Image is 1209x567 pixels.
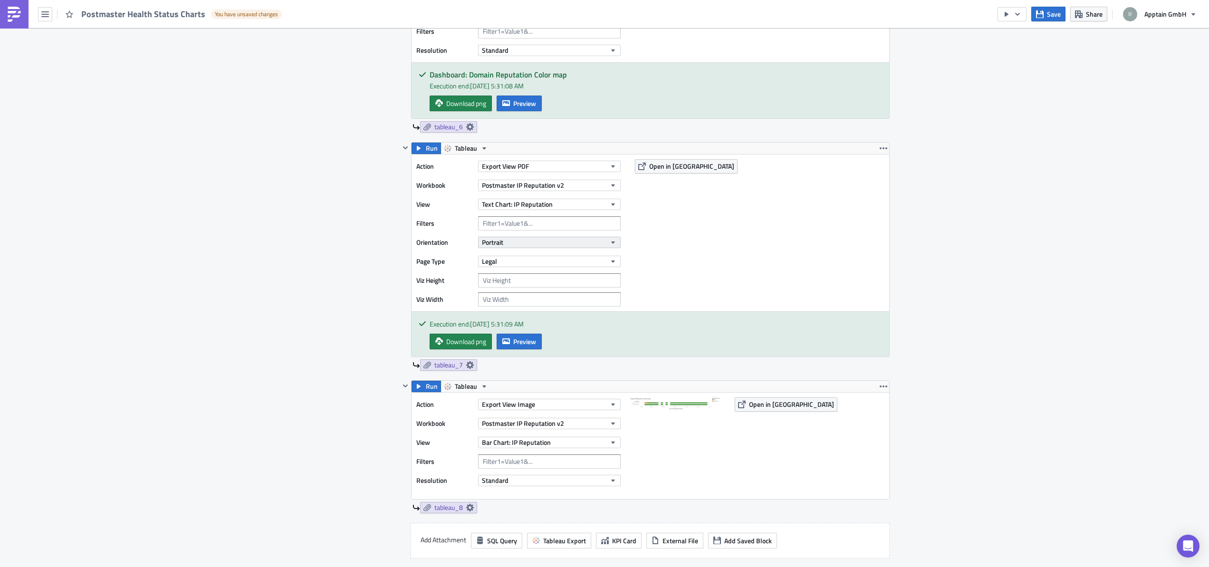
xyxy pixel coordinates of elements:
[513,98,536,108] span: Preview
[478,199,621,210] button: Text Chart: IP Reputation
[7,7,22,22] img: PushMetrics
[478,237,621,248] button: Portrait
[1086,9,1103,19] span: Share
[215,10,278,18] span: You have unsaved changes
[478,437,621,448] button: Bar Chart: IP Reputation
[612,536,636,546] span: KPI Card
[441,381,491,392] button: Tableau
[478,399,621,410] button: Export View Image
[430,334,492,349] a: Download png
[630,397,725,492] img: View Image
[416,292,473,307] label: Viz Width
[446,98,486,108] span: Download png
[482,475,509,485] span: Standard
[482,418,564,428] span: Postmaster IP Reputation v2
[81,9,206,19] span: Postmaster Health Status Charts
[478,161,621,172] button: Export View PDF
[596,533,642,548] button: KPI Card
[400,142,411,154] button: Hide content
[1144,9,1186,19] span: Apptain GmbH
[1122,6,1138,22] img: Avatar
[430,81,882,91] div: Execution end: [DATE] 5:31:08 AM
[441,143,491,154] button: Tableau
[487,536,517,546] span: SQL Query
[416,454,473,469] label: Filters
[1070,7,1107,21] button: Share
[416,254,473,269] label: Page Type
[478,454,621,469] input: Filter1=Value1&...
[416,159,473,173] label: Action
[1031,7,1065,21] button: Save
[416,24,473,38] label: Filters
[4,4,454,11] p: Postmaster Health Status Check
[455,143,477,154] span: Tableau
[527,533,591,548] button: Tableau Export
[455,381,477,392] span: Tableau
[635,159,738,173] button: Open in [GEOGRAPHIC_DATA]
[416,435,473,450] label: View
[434,123,463,131] span: tableau_6
[646,533,703,548] button: External File
[478,418,621,429] button: Postmaster IP Reputation v2
[478,292,621,307] input: Viz Width
[478,180,621,191] button: Postmaster IP Reputation v2
[420,359,477,371] a: tableau_7
[416,43,473,58] label: Resolution
[412,143,441,154] button: Run
[708,533,777,548] button: Add Saved Block
[416,416,473,431] label: Workbook
[482,199,553,209] span: Text Chart: IP Reputation
[478,45,621,56] button: Standard
[434,503,463,512] span: tableau_8
[416,178,473,192] label: Workbook
[482,437,551,447] span: Bar Chart: IP Reputation
[430,71,882,78] h5: Dashboard: Domain Reputation Color map
[434,361,463,369] span: tableau_7
[497,334,542,349] button: Preview
[426,381,438,392] span: Run
[482,45,509,55] span: Standard
[478,24,621,38] input: Filter1=Value1&...
[478,475,621,486] button: Standard
[482,180,564,190] span: Postmaster IP Reputation v2
[416,235,473,250] label: Orientation
[543,536,586,546] span: Tableau Export
[4,4,454,32] body: Rich Text Area. Press ALT-0 for help.
[471,533,522,548] button: SQL Query
[662,536,698,546] span: External File
[416,473,473,488] label: Resolution
[412,381,441,392] button: Run
[749,399,834,409] span: Open in [GEOGRAPHIC_DATA]
[430,319,882,329] div: Execution end: [DATE] 5:31:09 AM
[513,336,536,346] span: Preview
[421,533,466,547] label: Add Attachment
[482,237,503,247] span: Portrait
[724,536,772,546] span: Add Saved Block
[4,14,454,22] p: This is to track the Postmaster Health status statistics.
[1117,4,1202,25] button: Apptain GmbH
[446,336,486,346] span: Download png
[649,161,734,171] span: Open in [GEOGRAPHIC_DATA]
[478,256,621,267] button: Legal
[416,273,473,288] label: Viz Height
[478,216,621,231] input: Filter1=Value1&...
[482,399,535,409] span: Export View Image
[478,273,621,288] input: Viz Height
[420,121,477,133] a: tableau_6
[482,256,497,266] span: Legal
[416,397,473,412] label: Action
[400,380,411,392] button: Hide content
[416,197,473,211] label: View
[4,25,454,32] p: The chart only shows the status for the last 31 days for both Chaty and Chatspace.
[497,96,542,111] button: Preview
[1177,535,1199,557] div: Open Intercom Messenger
[482,161,529,171] span: Export View PDF
[1047,9,1061,19] span: Save
[420,502,477,513] a: tableau_8
[430,96,492,111] a: Download png
[735,397,837,412] button: Open in [GEOGRAPHIC_DATA]
[426,143,438,154] span: Run
[416,216,473,231] label: Filters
